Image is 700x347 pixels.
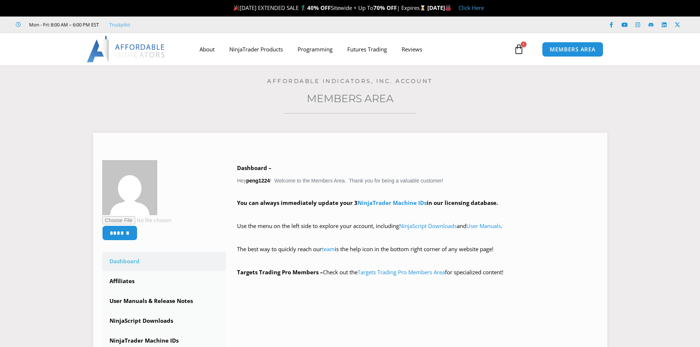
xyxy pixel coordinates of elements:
span: 1 [521,41,527,47]
a: Trustpilot [109,20,130,29]
p: Use the menu on the left side to explore your account, including and . [237,221,598,242]
a: Affordable Indicators, Inc. Account [267,77,433,84]
span: [DATE] EXTENDED SALE 🏌️‍♂️ Sitewide + Up To | Expires [232,4,427,11]
img: LogoAI | Affordable Indicators – NinjaTrader [87,36,166,62]
a: NinjaTrader Machine IDs [358,199,427,206]
a: User Manuals [466,222,501,229]
a: Targets Trading Pro Members Area [358,268,445,276]
a: Affiliates [102,272,226,291]
nav: Menu [192,41,512,58]
strong: Targets Trading Pro Members – [237,268,323,276]
img: c940fdae24e5666c4ee63bd7929ef475f4ad0cd573fe31f3a3a12997549a6b21 [102,160,157,215]
strong: peng1224 [246,178,270,184]
a: NinjaScript Downloads [399,222,457,229]
span: MEMBERS AREA [550,47,596,52]
a: MEMBERS AREA [542,42,603,57]
p: Check out the for specialized content! [237,267,598,278]
a: Reviews [394,41,430,58]
a: User Manuals & Release Notes [102,292,226,311]
span: Mon - Fri: 8:00 AM – 6:00 PM EST [27,20,99,29]
strong: You can always immediately update your 3 in our licensing database. [237,199,498,206]
a: Dashboard [102,252,226,271]
strong: [DATE] [427,4,451,11]
a: Futures Trading [340,41,394,58]
img: 🎉 [234,5,239,11]
a: Members Area [307,92,394,105]
strong: 70% OFF [373,4,397,11]
div: Hey ! Welcome to the Members Area. Thank you for being a valuable customer! [237,163,598,278]
a: Programming [290,41,340,58]
a: 1 [503,39,535,60]
a: About [192,41,222,58]
b: Dashboard – [237,164,272,171]
a: Click Here [459,4,484,11]
a: team [322,245,335,253]
a: NinjaScript Downloads [102,311,226,330]
strong: 40% OFF [307,4,331,11]
a: NinjaTrader Products [222,41,290,58]
img: 🏭 [445,5,451,11]
p: The best way to quickly reach our is the help icon in the bottom right corner of any website page! [237,244,598,265]
img: ⌛ [420,5,426,11]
